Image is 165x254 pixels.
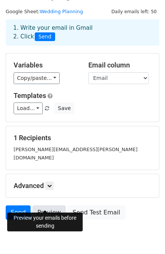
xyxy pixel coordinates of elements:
a: Daily emails left: 50 [109,9,159,14]
div: Preview your emails before sending [7,213,83,231]
a: Wedding Planning [40,9,83,14]
a: Preview [32,205,66,220]
h5: Email column [88,61,152,69]
small: Google Sheet: [6,9,83,14]
a: Send [6,205,31,220]
a: Send Test Email [68,205,125,220]
h5: Variables [14,61,77,69]
h5: Advanced [14,182,151,190]
h5: 1 Recipients [14,134,151,142]
div: 1. Write your email in Gmail 2. Click [8,24,157,41]
button: Save [54,103,74,114]
small: [PERSON_NAME][EMAIL_ADDRESS][PERSON_NAME][DOMAIN_NAME] [14,147,137,161]
a: Copy/paste... [14,72,60,84]
span: Send [35,32,55,41]
iframe: Chat Widget [127,218,165,254]
a: Load... [14,103,43,114]
span: Daily emails left: 50 [109,8,159,16]
a: Templates [14,92,46,99]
